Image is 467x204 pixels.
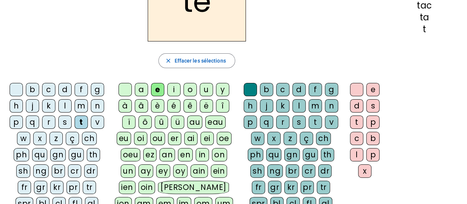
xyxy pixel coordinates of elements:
div: r [276,116,289,129]
div: à [119,99,132,113]
div: ë [200,99,213,113]
button: Effacer les sélections [158,53,235,68]
div: tr [83,181,96,194]
div: ph [248,148,263,161]
div: j [260,99,273,113]
div: kr [50,181,63,194]
div: t [394,25,455,34]
div: ch [82,132,97,145]
div: p [366,116,380,129]
div: e [366,83,380,96]
div: t [75,116,88,129]
div: gr [34,181,47,194]
div: t [350,116,363,129]
div: br [286,164,299,178]
div: ng [267,164,283,178]
div: [PERSON_NAME] [158,181,229,194]
div: s [366,99,380,113]
div: oin [138,181,155,194]
div: s [292,116,306,129]
div: g [91,83,104,96]
div: an [159,148,175,161]
div: h [244,99,257,113]
div: tac [394,1,455,10]
div: â [135,99,148,113]
div: un [121,164,135,178]
div: b [366,132,380,145]
div: en [178,148,193,161]
mat-icon: close [165,57,171,64]
div: c [276,83,289,96]
div: on [212,148,227,161]
div: sh [250,164,264,178]
div: o [183,83,197,96]
div: e [151,83,164,96]
div: th [87,148,100,161]
div: in [196,148,209,161]
div: p [366,148,380,161]
div: br [52,164,65,178]
div: ay [138,164,153,178]
div: ou [150,132,165,145]
div: b [26,83,39,96]
div: s [58,116,72,129]
div: ien [119,181,135,194]
div: cr [68,164,81,178]
div: tr [317,181,330,194]
div: f [309,83,322,96]
div: eau [205,116,226,129]
div: pr [301,181,314,194]
div: er [168,132,181,145]
div: ein [211,164,227,178]
div: ü [171,116,184,129]
div: d [58,83,72,96]
div: ta [394,13,455,22]
div: è [151,99,164,113]
div: ch [316,132,331,145]
div: oi [134,132,147,145]
div: ç [300,132,313,145]
div: oy [173,164,188,178]
div: gr [268,181,281,194]
div: i [167,83,181,96]
div: m [75,99,88,113]
div: x [358,164,371,178]
div: g [325,83,338,96]
div: z [49,132,63,145]
div: c [350,132,363,145]
div: ain [190,164,208,178]
div: m [309,99,322,113]
div: gu [69,148,84,161]
div: a [135,83,148,96]
div: x [267,132,281,145]
div: fr [18,181,31,194]
div: z [284,132,297,145]
div: ô [138,116,152,129]
div: û [155,116,168,129]
div: p [10,116,23,129]
div: sh [16,164,30,178]
div: n [325,99,338,113]
div: c [42,83,55,96]
div: x [33,132,47,145]
div: ez [143,148,157,161]
div: qu [266,148,281,161]
div: ï [122,116,135,129]
div: kr [284,181,298,194]
div: ê [183,99,197,113]
div: r [42,116,55,129]
div: v [91,116,104,129]
div: î [216,99,229,113]
div: dr [84,164,97,178]
div: eu [117,132,131,145]
div: é [167,99,181,113]
div: n [91,99,104,113]
div: k [42,99,55,113]
div: q [26,116,39,129]
div: gu [303,148,318,161]
div: y [216,83,229,96]
div: q [260,116,273,129]
div: ai [184,132,198,145]
div: dr [318,164,332,178]
div: j [26,99,39,113]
